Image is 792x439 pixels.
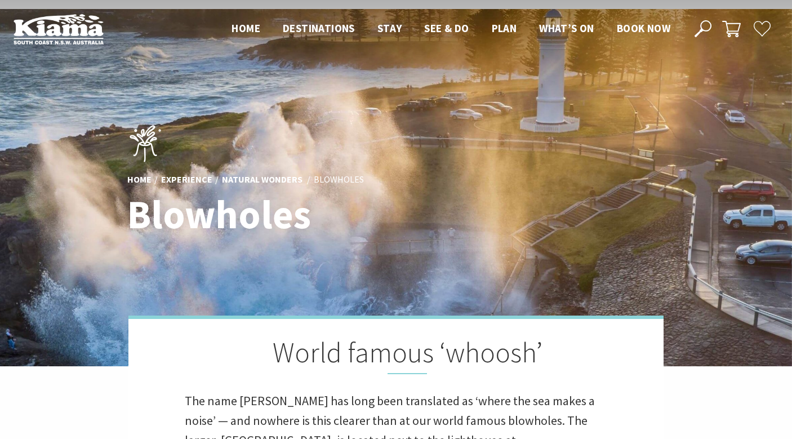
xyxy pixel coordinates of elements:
nav: Main Menu [220,20,682,38]
span: Home [232,21,260,35]
span: See & Do [424,21,469,35]
span: Stay [377,21,402,35]
a: Home [127,174,152,186]
h2: World famous ‘whoosh’ [185,336,607,374]
li: Blowholes [314,172,364,187]
span: What’s On [539,21,594,35]
img: Kiama Logo [14,14,104,45]
h1: Blowholes [127,193,446,236]
span: Destinations [283,21,355,35]
span: Plan [492,21,517,35]
a: Natural Wonders [222,174,302,186]
span: Book now [617,21,670,35]
a: Experience [161,174,212,186]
